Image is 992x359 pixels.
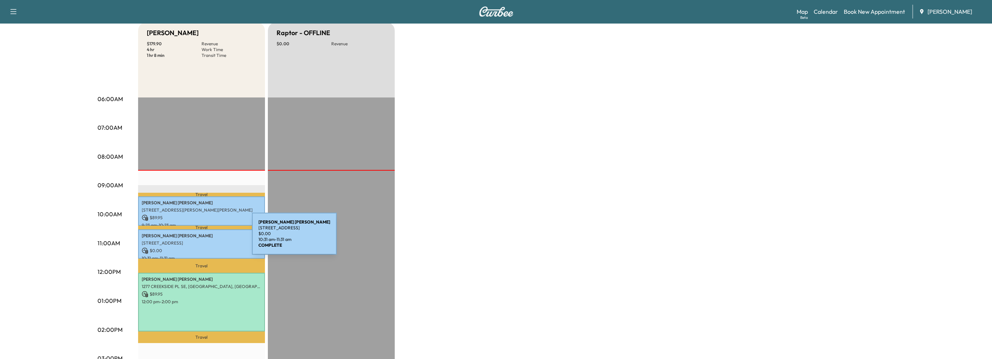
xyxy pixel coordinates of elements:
[97,152,123,161] p: 08:00AM
[97,296,121,305] p: 01:00PM
[147,47,202,53] p: 4 hr
[142,284,261,289] p: 1277 CREEKSIDE PL SE, [GEOGRAPHIC_DATA], [GEOGRAPHIC_DATA], [GEOGRAPHIC_DATA]
[814,7,838,16] a: Calendar
[331,41,386,47] p: Revenue
[147,28,199,38] h5: [PERSON_NAME]
[147,53,202,58] p: 1 hr 8 min
[800,15,808,20] div: Beta
[142,255,261,261] p: 10:31 am - 11:31 am
[844,7,905,16] a: Book New Appointment
[202,53,256,58] p: Transit Time
[138,259,265,273] p: Travel
[138,193,265,196] p: Travel
[927,7,972,16] span: [PERSON_NAME]
[97,210,122,218] p: 10:00AM
[142,299,261,305] p: 12:00 pm - 2:00 pm
[277,28,330,38] h5: Raptor - OFFLINE
[97,123,122,132] p: 07:00AM
[258,237,330,242] p: 10:31 am - 11:31 am
[142,247,261,254] p: $ 0.00
[142,240,261,246] p: [STREET_ADDRESS]
[797,7,808,16] a: MapBeta
[258,219,330,225] b: [PERSON_NAME] [PERSON_NAME]
[202,47,256,53] p: Work Time
[97,239,120,247] p: 11:00AM
[138,226,265,230] p: Travel
[142,207,261,213] p: [STREET_ADDRESS][PERSON_NAME][PERSON_NAME]
[97,95,123,103] p: 06:00AM
[277,41,331,47] p: $ 0.00
[97,267,121,276] p: 12:00PM
[258,231,330,237] p: $ 0.00
[138,331,265,343] p: Travel
[479,7,514,17] img: Curbee Logo
[258,225,330,231] p: [STREET_ADDRESS]
[142,233,261,239] p: [PERSON_NAME] [PERSON_NAME]
[142,222,261,228] p: 9:23 am - 10:23 am
[258,242,282,248] b: COMPLETE
[97,181,123,189] p: 09:00AM
[142,276,261,282] p: [PERSON_NAME] [PERSON_NAME]
[142,200,261,206] p: [PERSON_NAME] [PERSON_NAME]
[147,41,202,47] p: $ 179.90
[202,41,256,47] p: Revenue
[97,325,123,334] p: 02:00PM
[142,291,261,297] p: $ 89.95
[142,214,261,221] p: $ 89.95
